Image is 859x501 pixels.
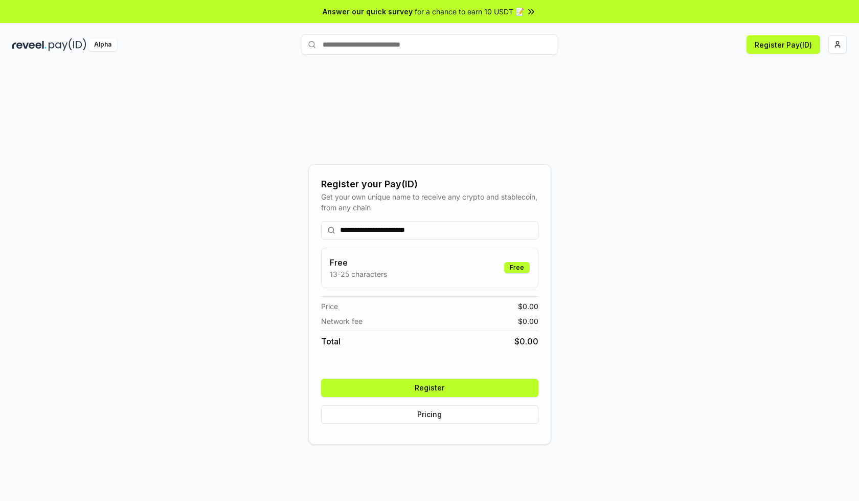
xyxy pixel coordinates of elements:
div: Get your own unique name to receive any crypto and stablecoin, from any chain [321,191,538,213]
span: Answer our quick survey [323,6,413,17]
span: Network fee [321,316,363,326]
span: $ 0.00 [518,316,538,326]
button: Register Pay(ID) [747,35,820,54]
div: Register your Pay(ID) [321,177,538,191]
img: pay_id [49,38,86,51]
span: Price [321,301,338,312]
span: for a chance to earn 10 USDT 📝 [415,6,524,17]
h3: Free [330,256,387,269]
button: Pricing [321,405,538,424]
img: reveel_dark [12,38,47,51]
span: $ 0.00 [514,335,538,347]
button: Register [321,379,538,397]
p: 13-25 characters [330,269,387,279]
span: Total [321,335,341,347]
div: Free [504,262,530,273]
div: Alpha [88,38,117,51]
span: $ 0.00 [518,301,538,312]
